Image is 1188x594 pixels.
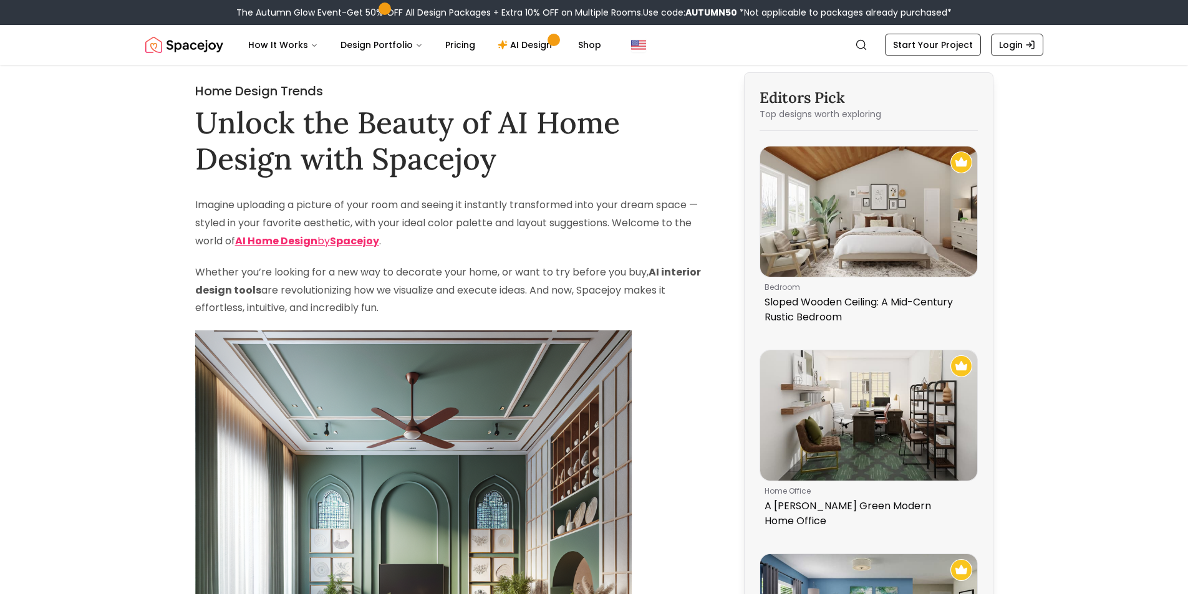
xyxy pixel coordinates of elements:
[331,32,433,57] button: Design Portfolio
[195,264,712,317] p: Whether you’re looking for a new way to decorate your home, or want to try before you buy, are re...
[685,6,737,19] b: AUTUMN50
[885,34,981,56] a: Start Your Project
[235,234,317,248] strong: AI Home Design
[568,32,611,57] a: Shop
[950,355,972,377] img: Recommended Spacejoy Design - A Moss Green Modern Home Office
[195,82,712,100] h2: Home Design Trends
[238,32,611,57] nav: Main
[236,6,952,19] div: The Autumn Glow Event-Get 50% OFF All Design Packages + Extra 10% OFF on Multiple Rooms.
[631,37,646,52] img: United States
[760,88,978,108] h3: Editors Pick
[195,196,712,250] p: Imagine uploading a picture of your room and seeing it instantly transformed into your dream spac...
[760,350,977,481] img: A Moss Green Modern Home Office
[765,486,968,496] p: home office
[330,234,379,248] strong: Spacejoy
[737,6,952,19] span: *Not applicable to packages already purchased*
[950,559,972,581] img: Recommended Spacejoy Design - Kids Living Room: Modern with Bold Colors
[435,32,485,57] a: Pricing
[991,34,1043,56] a: Login
[145,32,223,57] img: Spacejoy Logo
[760,146,978,330] a: Sloped Wooden Ceiling: A Mid-Century Rustic BedroomRecommended Spacejoy Design - Sloped Wooden Ce...
[765,295,968,325] p: Sloped Wooden Ceiling: A Mid-Century Rustic Bedroom
[488,32,566,57] a: AI Design
[760,350,978,534] a: A Moss Green Modern Home OfficeRecommended Spacejoy Design - A Moss Green Modern Home Officehome ...
[195,265,701,297] strong: AI interior design tools
[765,499,968,529] p: A [PERSON_NAME] Green Modern Home Office
[235,234,379,248] a: AI Home DesignbySpacejoy
[145,25,1043,65] nav: Global
[760,108,978,120] p: Top designs worth exploring
[238,32,328,57] button: How It Works
[145,32,223,57] a: Spacejoy
[765,282,968,292] p: bedroom
[760,146,977,277] img: Sloped Wooden Ceiling: A Mid-Century Rustic Bedroom
[195,105,712,176] h1: Unlock the Beauty of AI Home Design with Spacejoy
[643,6,737,19] span: Use code:
[950,151,972,173] img: Recommended Spacejoy Design - Sloped Wooden Ceiling: A Mid-Century Rustic Bedroom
